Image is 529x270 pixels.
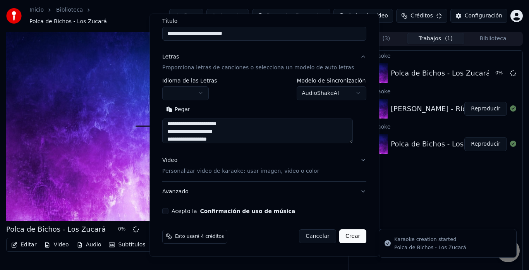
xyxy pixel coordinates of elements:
[200,208,295,214] button: Acepto la
[162,53,179,61] div: Letras
[162,18,366,24] label: Título
[172,208,295,214] label: Acepto la
[162,182,366,202] button: Avanzado
[162,47,366,78] button: LetrasProporciona letras de canciones o selecciona un modelo de auto letras
[299,230,337,244] button: Cancelar
[162,150,366,181] button: VideoPersonalizar video de karaoke: usar imagen, video o color
[339,230,366,244] button: Crear
[162,167,319,175] p: Personalizar video de karaoke: usar imagen, video o color
[162,156,319,175] div: Video
[162,78,217,83] label: Idioma de las Letras
[162,64,354,72] p: Proporciona letras de canciones o selecciona un modelo de auto letras
[297,78,367,83] label: Modelo de Sincronización
[162,103,194,116] button: Pegar
[175,234,224,240] span: Esto usará 4 créditos
[162,78,366,150] div: LetrasProporciona letras de canciones o selecciona un modelo de auto letras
